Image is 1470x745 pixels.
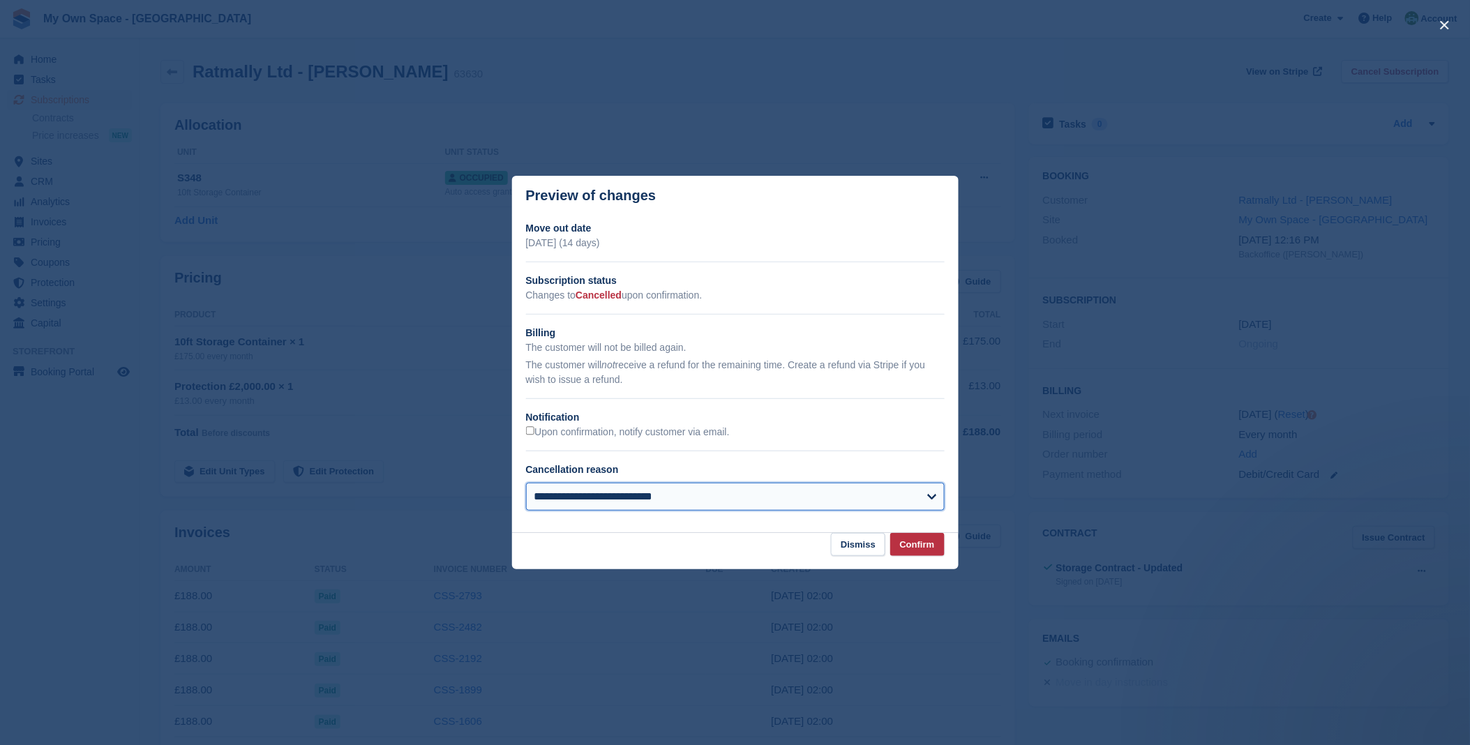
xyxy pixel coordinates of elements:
button: Confirm [890,533,945,556]
p: Changes to upon confirmation. [526,288,945,303]
h2: Notification [526,410,945,425]
p: The customer will receive a refund for the remaining time. Create a refund via Stripe if you wish... [526,358,945,387]
p: Preview of changes [526,188,657,204]
h2: Move out date [526,221,945,236]
h2: Billing [526,326,945,340]
button: Dismiss [831,533,885,556]
em: not [601,359,615,370]
input: Upon confirmation, notify customer via email. [526,426,535,435]
p: [DATE] (14 days) [526,236,945,250]
label: Upon confirmation, notify customer via email. [526,426,730,439]
button: close [1434,14,1456,36]
h2: Subscription status [526,273,945,288]
label: Cancellation reason [526,464,619,475]
span: Cancelled [576,289,622,301]
p: The customer will not be billed again. [526,340,945,355]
